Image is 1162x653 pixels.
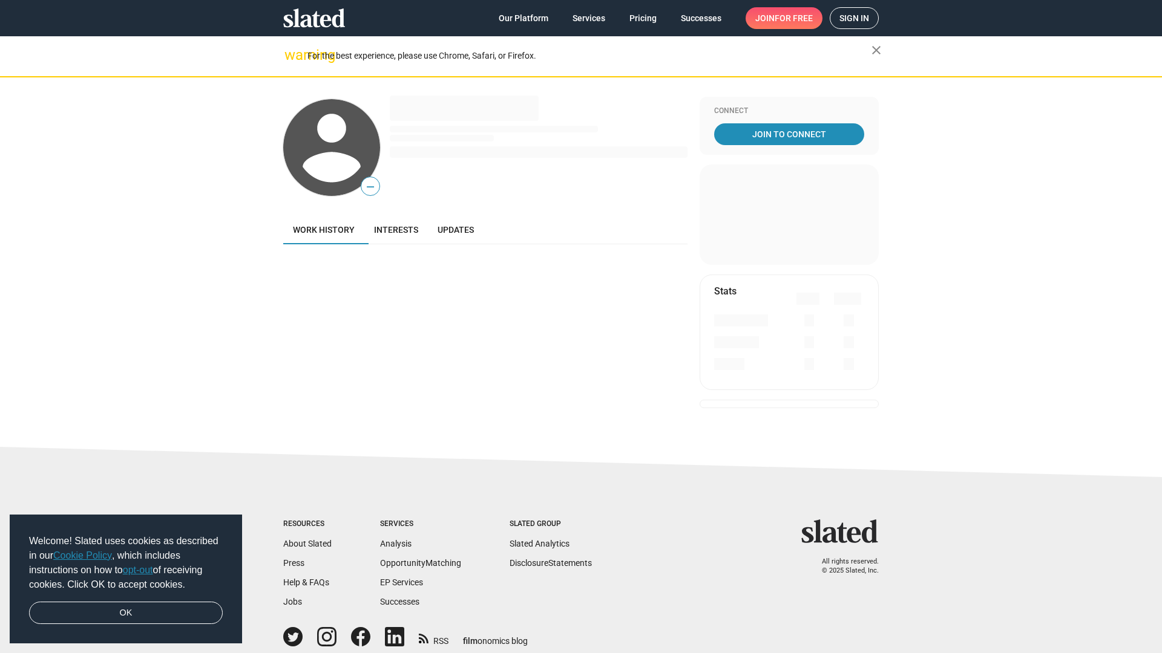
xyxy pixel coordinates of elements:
[463,636,478,646] span: film
[283,558,304,568] a: Press
[380,558,461,568] a: OpportunityMatching
[428,215,484,244] a: Updates
[53,550,112,560] a: Cookie Policy
[438,225,474,235] span: Updates
[620,7,666,29] a: Pricing
[283,539,332,548] a: About Slated
[869,43,884,57] mat-icon: close
[283,215,364,244] a: Work history
[671,7,731,29] a: Successes
[380,597,419,606] a: Successes
[284,48,299,62] mat-icon: warning
[499,7,548,29] span: Our Platform
[380,577,423,587] a: EP Services
[283,577,329,587] a: Help & FAQs
[717,123,862,145] span: Join To Connect
[380,539,412,548] a: Analysis
[123,565,153,575] a: opt-out
[283,597,302,606] a: Jobs
[374,225,418,235] span: Interests
[629,7,657,29] span: Pricing
[573,7,605,29] span: Services
[364,215,428,244] a: Interests
[755,7,813,29] span: Join
[510,539,570,548] a: Slated Analytics
[746,7,822,29] a: Joinfor free
[463,626,528,647] a: filmonomics blog
[839,8,869,28] span: Sign in
[830,7,879,29] a: Sign in
[563,7,615,29] a: Services
[361,179,379,195] span: —
[307,48,871,64] div: For the best experience, please use Chrome, Safari, or Firefox.
[380,519,461,529] div: Services
[809,557,879,575] p: All rights reserved. © 2025 Slated, Inc.
[714,285,737,297] mat-card-title: Stats
[775,7,813,29] span: for free
[510,519,592,529] div: Slated Group
[293,225,355,235] span: Work history
[681,7,721,29] span: Successes
[714,106,864,116] div: Connect
[419,628,448,647] a: RSS
[29,534,223,592] span: Welcome! Slated uses cookies as described in our , which includes instructions on how to of recei...
[283,519,332,529] div: Resources
[10,515,242,644] div: cookieconsent
[714,123,864,145] a: Join To Connect
[29,602,223,625] a: dismiss cookie message
[489,7,558,29] a: Our Platform
[510,558,592,568] a: DisclosureStatements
